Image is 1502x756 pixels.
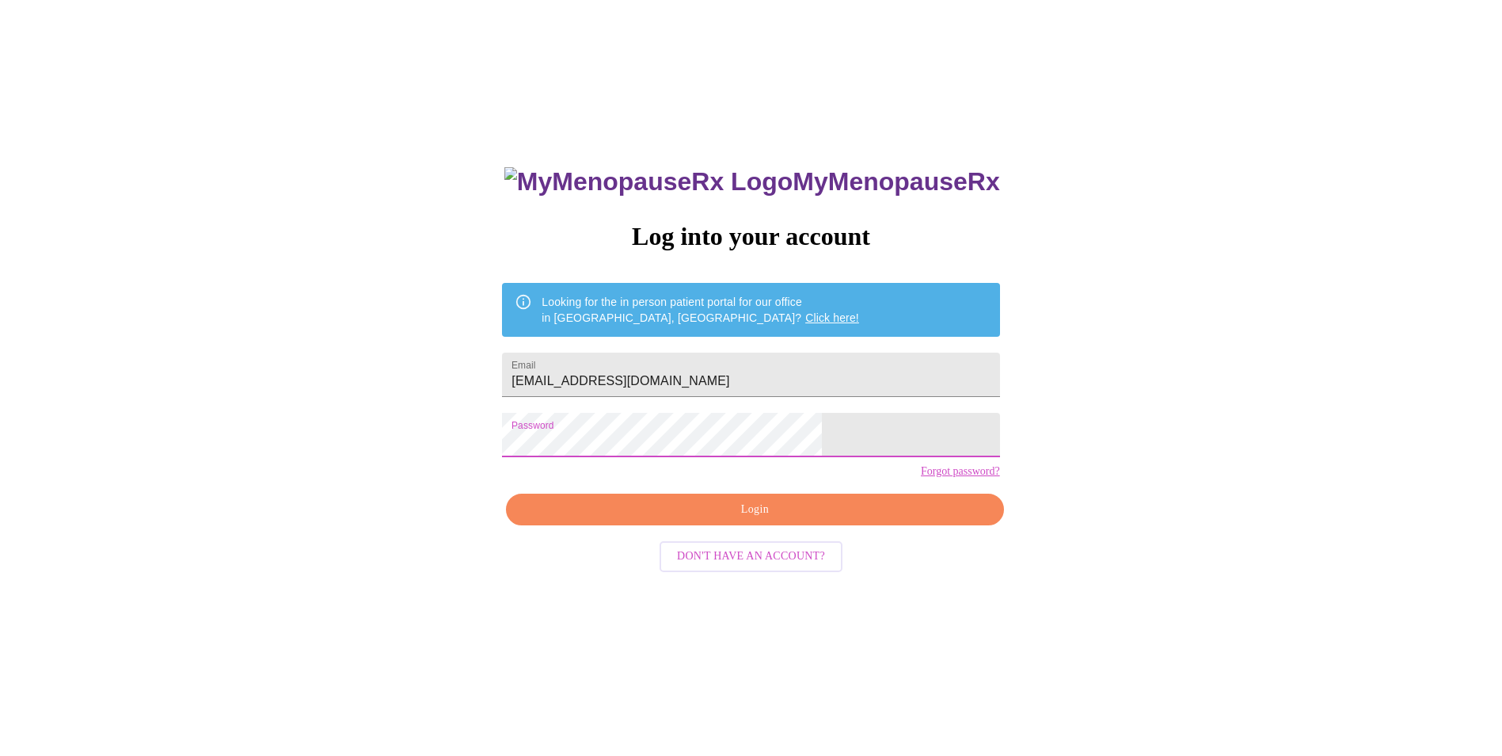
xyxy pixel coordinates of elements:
[542,288,859,332] div: Looking for the in person patient portal for our office in [GEOGRAPHIC_DATA], [GEOGRAPHIC_DATA]?
[656,548,846,562] a: Don't have an account?
[805,311,859,324] a: Click here!
[502,222,999,251] h3: Log into your account
[660,541,842,572] button: Don't have an account?
[524,500,985,520] span: Login
[506,494,1003,526] button: Login
[504,167,793,197] img: MyMenopauseRx Logo
[921,465,1000,478] a: Forgot password?
[677,547,825,567] span: Don't have an account?
[504,167,1000,197] h3: MyMenopauseRx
